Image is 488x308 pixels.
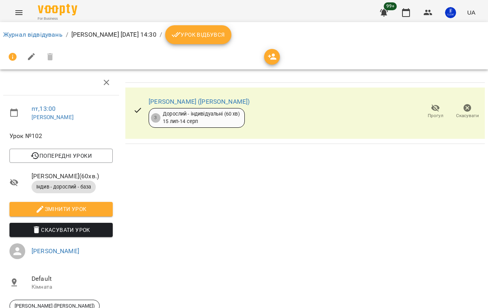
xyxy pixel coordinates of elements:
li: / [66,30,68,39]
button: Скасувати [451,101,483,123]
button: Попередні уроки [9,149,113,163]
div: 3 [151,113,160,123]
p: Кімната [32,283,113,291]
img: Voopty Logo [38,4,77,15]
span: Скасувати Урок [16,225,106,235]
span: Прогул [428,112,443,119]
span: For Business [38,16,77,21]
p: [PERSON_NAME] [DATE] 14:30 [71,30,156,39]
span: Змінити урок [16,204,106,214]
a: [PERSON_NAME] [32,247,79,255]
span: Попередні уроки [16,151,106,161]
button: Скасувати Урок [9,223,113,237]
button: UA [464,5,479,20]
button: Змінити урок [9,202,113,216]
span: Default [32,274,113,284]
button: Прогул [419,101,451,123]
span: Урок відбувся [171,30,225,39]
li: / [160,30,162,39]
span: Урок №102 [9,131,113,141]
span: [PERSON_NAME] ( 60 хв. ) [32,172,113,181]
a: пт , 13:00 [32,105,56,112]
span: Індив - дорослий - база [32,183,96,190]
div: Дорослий - індивідуальні (60 хв) 15 лип - 14 серп [163,110,240,125]
span: Скасувати [456,112,479,119]
a: [PERSON_NAME] [32,114,74,120]
a: [PERSON_NAME] ([PERSON_NAME]) [149,98,250,105]
span: UA [467,8,475,17]
span: 99+ [384,2,397,10]
button: Menu [9,3,28,22]
nav: breadcrumb [3,25,485,44]
img: 2a2e594ce0aa90ba4ff24e9b402c8cdf.jpg [445,7,456,18]
a: Журнал відвідувань [3,31,63,38]
button: Урок відбувся [165,25,231,44]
